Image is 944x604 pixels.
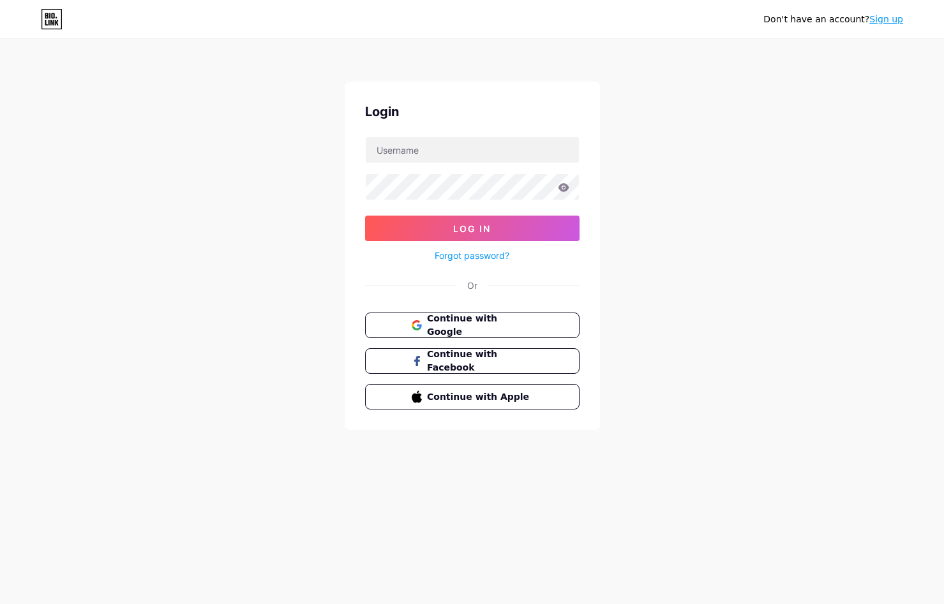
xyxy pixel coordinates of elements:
button: Continue with Apple [365,384,580,409]
div: Login [365,102,580,121]
button: Log In [365,216,580,241]
div: Don't have an account? [763,13,903,26]
input: Username [366,137,579,163]
span: Continue with Apple [427,390,532,404]
div: Or [467,279,477,292]
a: Sign up [869,14,903,24]
span: Continue with Google [427,312,532,339]
span: Log In [453,223,491,234]
a: Forgot password? [435,249,509,262]
span: Continue with Facebook [427,348,532,374]
button: Continue with Google [365,313,580,338]
button: Continue with Facebook [365,348,580,374]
